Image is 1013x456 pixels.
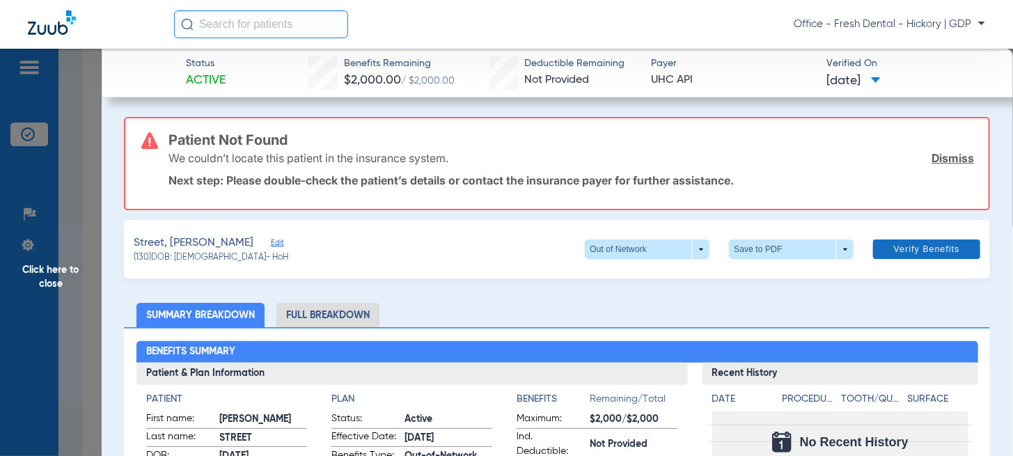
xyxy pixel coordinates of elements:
span: $2,000/$2,000 [590,412,677,427]
app-breakdown-title: Date [712,392,771,411]
span: [PERSON_NAME] [219,412,307,427]
img: Zuub Logo [28,10,76,35]
span: (130) DOB: [DEMOGRAPHIC_DATA] - HoH [134,252,288,265]
span: Office - Fresh Dental - Hickory | GDP [794,17,985,31]
h4: Plan [331,392,492,407]
span: Deductible Remaining [525,56,625,71]
span: Verify Benefits [894,244,960,255]
iframe: Chat Widget [943,389,1013,456]
h4: Surface [907,392,968,407]
app-breakdown-title: Surface [907,392,968,411]
h4: Benefits [517,392,590,407]
button: Verify Benefits [873,239,980,259]
h4: Procedure [783,392,837,407]
span: Remaining/Total [590,392,677,411]
li: Full Breakdown [276,303,379,327]
span: STREET [219,431,307,446]
img: Calendar [772,432,792,453]
button: Out of Network [585,239,709,259]
p: We couldn’t locate this patient in the insurance system. [168,151,448,165]
span: Edit [271,238,283,251]
span: No Recent History [800,435,909,449]
button: Save to PDF [729,239,854,259]
h4: Date [712,392,771,407]
span: Last name: [146,430,214,446]
span: Payer [651,56,815,71]
span: / $2,000.00 [401,76,455,86]
span: Not Provided [525,74,590,86]
h4: Tooth/Quad [841,392,902,407]
span: Status: [331,411,400,428]
span: [DATE] [827,72,881,90]
p: Next step: Please double-check the patient’s details or contact the insurance payer for further a... [168,173,974,187]
h3: Patient Not Found [168,133,974,147]
span: Maximum: [517,411,585,428]
h4: Patient [146,392,307,407]
h3: Patient & Plan Information [136,363,688,385]
span: First name: [146,411,214,428]
span: Active [405,412,492,427]
span: [DATE] [405,431,492,446]
img: error-icon [141,132,158,149]
a: Dismiss [932,151,974,165]
span: Not Provided [590,437,677,452]
input: Search for patients [174,10,348,38]
span: Status [186,56,226,71]
app-breakdown-title: Benefits [517,392,590,411]
span: Active [186,72,226,89]
h2: Benefits Summary [136,341,978,363]
span: Benefits Remaining [344,56,455,71]
span: UHC API [651,72,815,89]
span: $2,000.00 [344,74,401,86]
span: Street, [PERSON_NAME] [134,235,253,252]
img: Search Icon [181,18,194,31]
app-breakdown-title: Procedure [783,392,837,411]
span: Effective Date: [331,430,400,446]
li: Summary Breakdown [136,303,265,327]
app-breakdown-title: Tooth/Quad [841,392,902,411]
h3: Recent History [702,363,978,385]
span: Verified On [827,56,991,71]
